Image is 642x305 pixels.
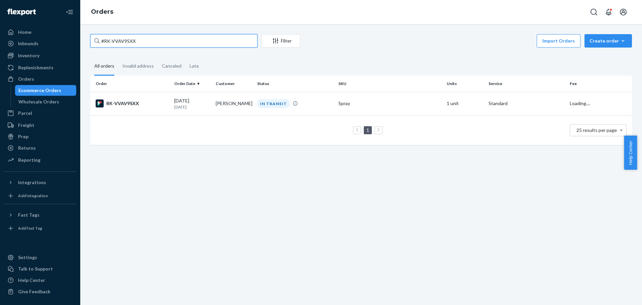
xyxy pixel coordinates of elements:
[18,122,34,129] div: Freight
[254,76,336,92] th: Status
[18,145,36,151] div: Returns
[261,34,300,48] button: Filter
[4,38,76,49] a: Inbounds
[18,225,42,231] div: Add Fast Tag
[18,64,53,71] div: Replenishments
[590,37,627,44] div: Create order
[90,34,257,48] input: Search orders
[94,57,114,76] div: All orders
[262,37,300,44] div: Filter
[96,99,169,107] div: RK-VVAV9SXX
[4,131,76,142] a: Prep
[90,76,172,92] th: Order
[617,5,630,19] button: Open account menu
[567,76,632,92] th: Fee
[162,57,182,75] div: Canceled
[338,100,441,107] div: Spray
[4,108,76,119] a: Parcel
[4,143,76,153] a: Returns
[18,98,59,105] div: Wholesale Orders
[4,286,76,297] button: Give Feedback
[4,263,76,274] a: Talk to Support
[18,212,39,218] div: Fast Tags
[365,127,370,133] a: Page 1 is your current page
[4,190,76,201] a: Add Integration
[174,104,210,110] p: [DATE]
[584,34,632,48] button: Create order
[18,40,38,47] div: Inbounds
[190,57,199,75] div: Late
[4,74,76,84] a: Orders
[18,52,39,59] div: Inventory
[18,179,46,186] div: Integrations
[86,2,119,22] ol: breadcrumbs
[576,127,617,133] span: 25 results per page
[7,9,36,15] img: Flexport logo
[444,92,486,115] td: 1 unit
[4,62,76,73] a: Replenishments
[18,157,40,163] div: Reporting
[15,96,77,107] a: Wholesale Orders
[18,265,53,272] div: Talk to Support
[567,92,632,115] td: Loading....
[174,97,210,110] div: [DATE]
[18,110,32,117] div: Parcel
[4,120,76,131] a: Freight
[4,210,76,220] button: Fast Tags
[602,5,615,19] button: Open notifications
[4,275,76,286] a: Help Center
[63,5,76,19] button: Close Navigation
[18,133,28,140] div: Prep
[15,85,77,96] a: Ecommerce Orders
[172,76,213,92] th: Order Date
[486,76,567,92] th: Service
[4,177,76,188] button: Integrations
[444,76,486,92] th: Units
[18,277,45,284] div: Help Center
[18,254,37,261] div: Settings
[18,76,34,82] div: Orders
[587,5,601,19] button: Open Search Box
[4,252,76,263] a: Settings
[18,29,31,35] div: Home
[18,193,48,199] div: Add Integration
[4,223,76,234] a: Add Fast Tag
[257,99,290,108] div: IN TRANSIT
[4,155,76,165] a: Reporting
[213,92,254,115] td: [PERSON_NAME]
[624,136,637,170] button: Help Center
[4,50,76,61] a: Inventory
[91,8,113,15] a: Orders
[336,76,444,92] th: SKU
[537,34,580,48] button: Import Orders
[489,100,564,107] p: Standard
[122,57,154,75] div: Invalid address
[18,288,50,295] div: Give Feedback
[216,81,252,86] div: Customer
[18,87,61,94] div: Ecommerce Orders
[4,27,76,37] a: Home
